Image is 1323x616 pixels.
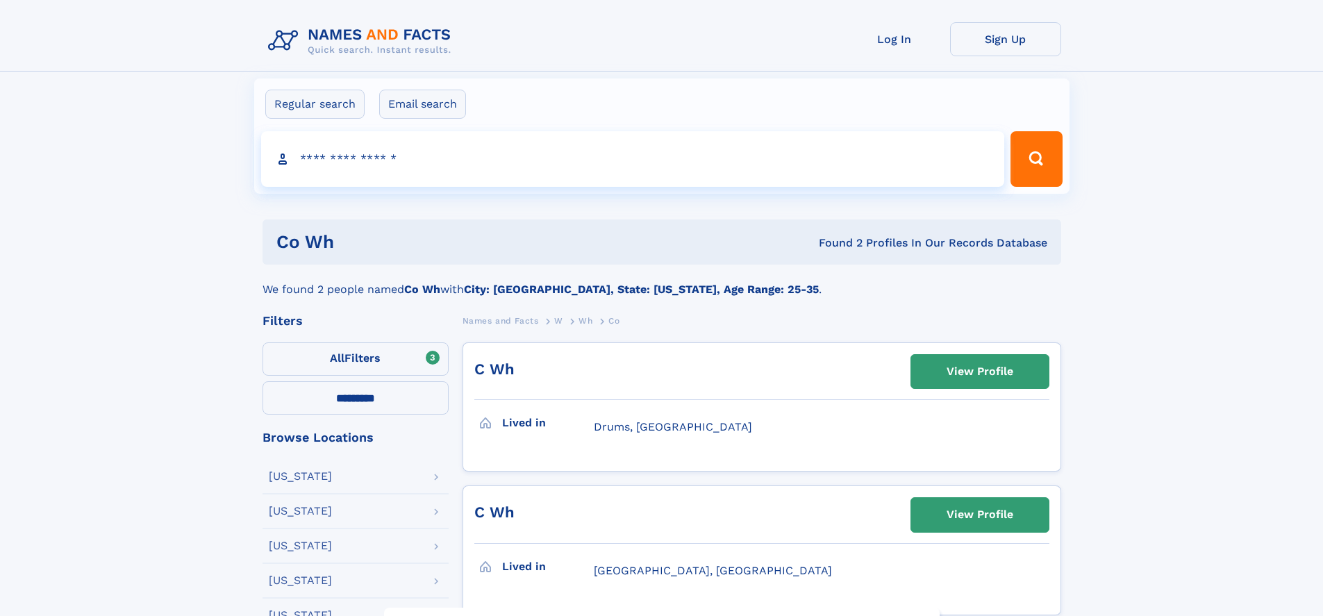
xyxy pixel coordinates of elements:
div: We found 2 people named with . [263,265,1061,298]
label: Regular search [265,90,365,119]
label: Filters [263,342,449,376]
a: View Profile [911,498,1049,531]
a: C Wh [474,503,515,521]
a: Names and Facts [463,312,539,329]
a: C Wh [474,360,515,378]
div: Browse Locations [263,431,449,444]
div: [US_STATE] [269,471,332,482]
div: [US_STATE] [269,540,332,551]
div: Found 2 Profiles In Our Records Database [576,235,1047,251]
span: All [330,351,344,365]
b: City: [GEOGRAPHIC_DATA], State: [US_STATE], Age Range: 25-35 [464,283,819,296]
a: View Profile [911,355,1049,388]
h3: Lived in [502,411,594,435]
div: [US_STATE] [269,506,332,517]
span: Drums, [GEOGRAPHIC_DATA] [594,420,752,433]
button: Search Button [1010,131,1062,187]
img: Logo Names and Facts [263,22,463,60]
a: Sign Up [950,22,1061,56]
div: Filters [263,315,449,327]
input: search input [261,131,1005,187]
span: W [554,316,563,326]
a: W [554,312,563,329]
span: Wh [579,316,592,326]
div: [US_STATE] [269,575,332,586]
h1: co wh [276,233,576,251]
label: Email search [379,90,466,119]
div: View Profile [947,499,1013,531]
span: Co [608,316,619,326]
a: Log In [839,22,950,56]
a: Wh [579,312,592,329]
span: [GEOGRAPHIC_DATA], [GEOGRAPHIC_DATA] [594,564,832,577]
div: View Profile [947,356,1013,388]
h3: Lived in [502,555,594,578]
b: Co Wh [404,283,440,296]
